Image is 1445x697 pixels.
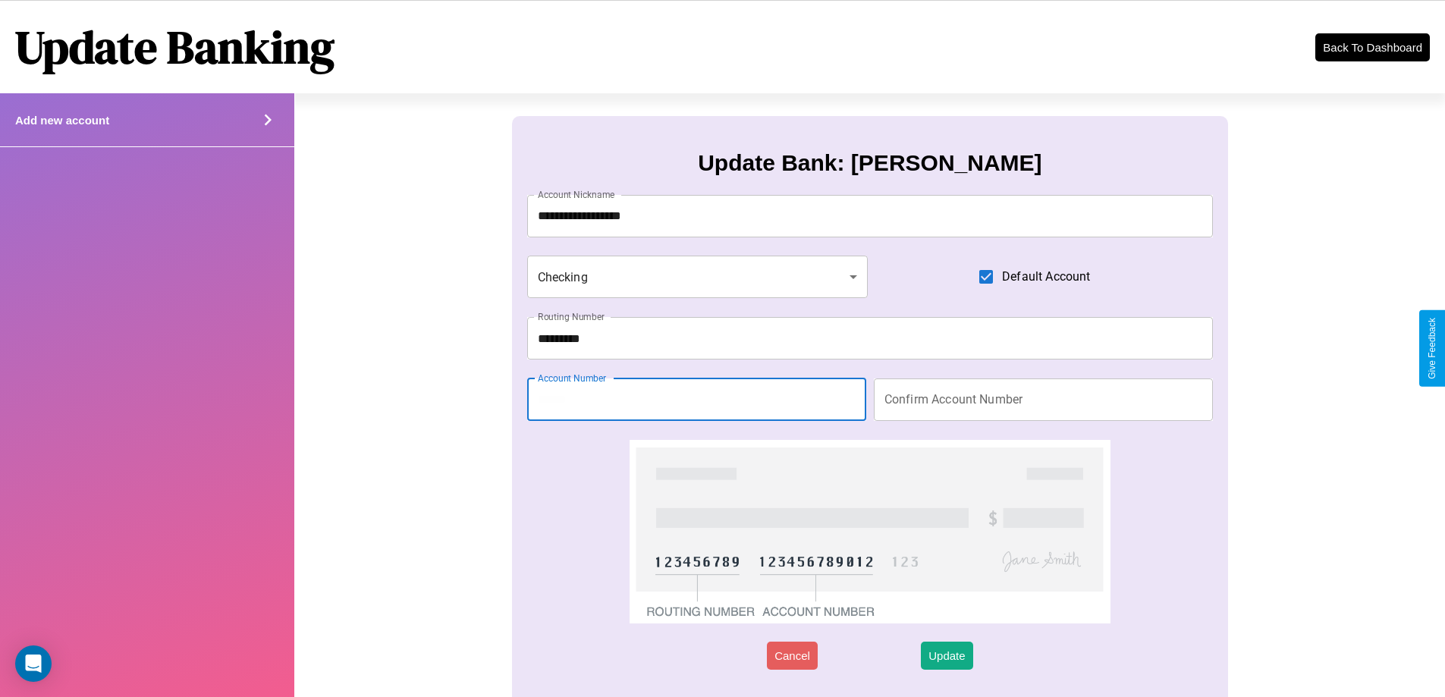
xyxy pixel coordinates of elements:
img: check [630,440,1110,623]
label: Account Number [538,372,606,385]
h1: Update Banking [15,16,335,78]
div: Checking [527,256,869,298]
label: Routing Number [538,310,605,323]
span: Default Account [1002,268,1090,286]
h4: Add new account [15,114,109,127]
div: Give Feedback [1427,318,1437,379]
button: Back To Dashboard [1315,33,1430,61]
label: Account Nickname [538,188,615,201]
div: Open Intercom Messenger [15,645,52,682]
button: Update [921,642,972,670]
button: Cancel [767,642,818,670]
h3: Update Bank: [PERSON_NAME] [698,150,1041,176]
